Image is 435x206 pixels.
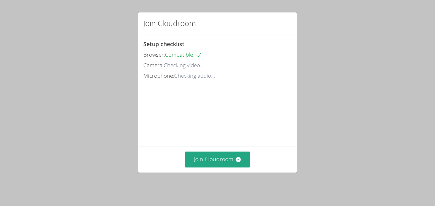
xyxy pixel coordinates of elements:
[164,61,204,69] span: Checking video...
[143,72,174,79] span: Microphone:
[143,51,165,58] span: Browser:
[174,72,215,79] span: Checking audio...
[143,61,164,69] span: Camera:
[185,152,250,167] button: Join Cloudroom
[165,51,202,58] span: Compatible
[143,40,184,48] span: Setup checklist
[143,18,196,29] h2: Join Cloudroom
